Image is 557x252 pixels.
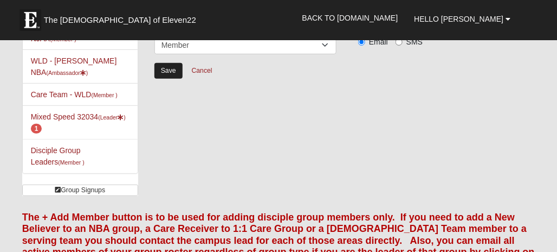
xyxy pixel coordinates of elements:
[406,5,519,33] a: Hello [PERSON_NAME]
[10,240,77,248] a: Page Load Time: 1.54s
[47,70,88,76] small: (Ambassador )
[14,4,231,31] a: The [DEMOGRAPHIC_DATA] of Eleven22
[31,90,118,99] a: Care Team - WLD(Member )
[44,15,196,26] span: The [DEMOGRAPHIC_DATA] of Eleven22
[358,39,365,46] input: Email
[31,146,85,166] a: Disciple Group Leaders(Member )
[530,233,550,249] a: Page Properties (Alt+P)
[369,37,388,46] span: Email
[511,233,530,249] a: Block Configuration (Alt-B)
[91,92,117,98] small: (Member )
[294,4,406,31] a: Back to [DOMAIN_NAME]
[58,159,84,166] small: (Member )
[239,237,245,249] a: Web cache enabled
[414,15,503,23] span: Hello [PERSON_NAME]
[22,185,138,196] a: Group Signups
[31,124,42,134] span: number of pending members
[396,39,403,46] input: SMS
[31,56,117,77] a: WLD - [PERSON_NAME] NBA(Ambassador)
[168,239,231,249] span: HTML Size: 134 KB
[31,112,126,133] a: Mixed Speed 32034(Leader) 1
[154,63,183,79] input: Alt+s
[98,114,126,121] small: (Leader )
[20,9,41,31] img: Eleven22 logo
[406,37,423,46] span: SMS
[88,239,160,249] span: ViewState Size: 56 KB
[185,62,219,79] a: Cancel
